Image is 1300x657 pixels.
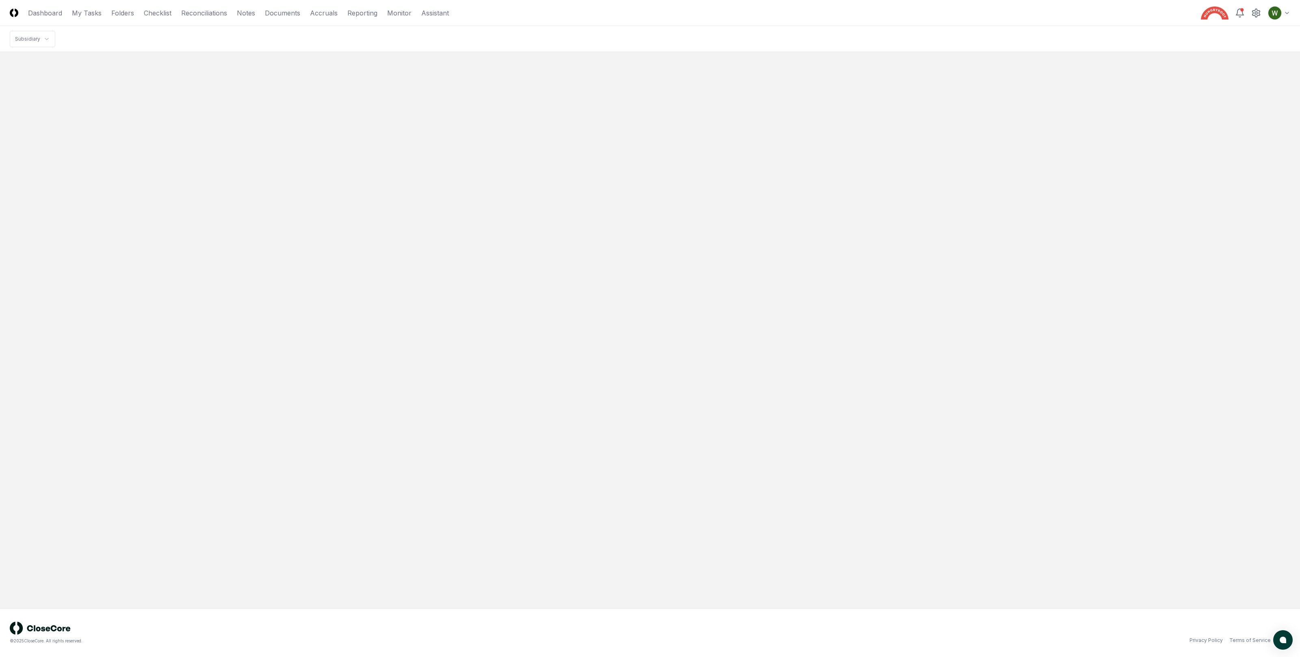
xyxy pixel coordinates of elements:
[144,8,171,18] a: Checklist
[347,8,377,18] a: Reporting
[1189,637,1223,644] a: Privacy Policy
[10,622,71,635] img: logo
[181,8,227,18] a: Reconciliations
[28,8,62,18] a: Dashboard
[310,8,338,18] a: Accruals
[421,8,449,18] a: Assistant
[1273,630,1293,650] button: atlas-launcher
[1268,7,1281,20] img: ACg8ocIK_peNeqvot3Ahh9567LsVhi0q3GD2O_uFDzmfmpbAfkCWeQ=s96-c
[265,8,300,18] a: Documents
[10,9,18,17] img: Logo
[111,8,134,18] a: Folders
[387,8,412,18] a: Monitor
[72,8,102,18] a: My Tasks
[237,8,255,18] a: Notes
[10,638,650,644] div: © 2025 CloseCore. All rights reserved.
[15,35,40,43] div: Subsidiary
[1201,7,1228,20] img: Hungryroot logo
[10,31,55,47] nav: breadcrumb
[1229,637,1271,644] a: Terms of Service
